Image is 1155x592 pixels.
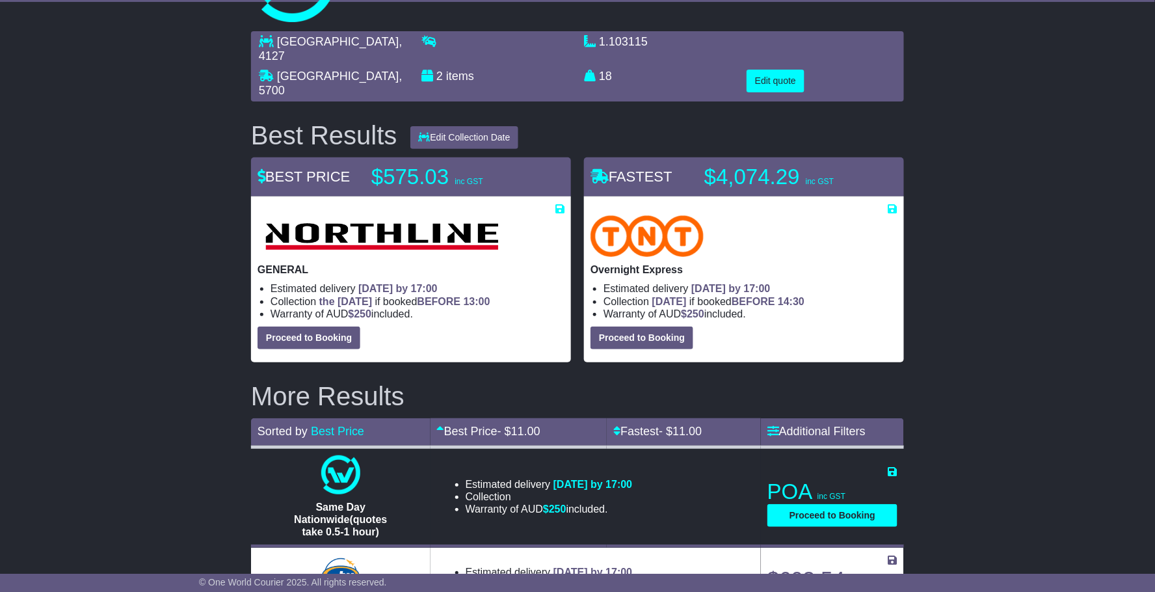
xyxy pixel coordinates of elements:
[258,263,564,276] p: GENERAL
[704,164,867,190] p: $4,074.29
[245,121,404,150] div: Best Results
[591,168,672,185] span: FASTEST
[543,504,566,515] span: $
[806,177,834,186] span: inc GST
[418,296,461,307] span: BEFORE
[271,295,564,308] li: Collection
[199,577,387,587] span: © One World Courier 2025. All rights reserved.
[672,425,702,438] span: 11.00
[294,502,387,537] span: Same Day Nationwide(quotes take 0.5-1 hour)
[767,479,897,505] p: POA
[358,283,438,294] span: [DATE] by 17:00
[258,215,505,257] img: Northline Distribution: GENERAL
[311,425,364,438] a: Best Price
[549,504,566,515] span: 250
[591,263,897,276] p: Overnight Express
[511,425,540,438] span: 11.00
[659,425,702,438] span: - $
[321,455,360,494] img: One World Courier: Same Day Nationwide(quotes take 0.5-1 hour)
[599,70,612,83] span: 18
[466,566,685,578] li: Estimated delivery
[553,567,633,578] span: [DATE] by 17:00
[319,296,490,307] span: if booked
[437,425,540,438] a: Best Price- $11.00
[348,308,371,319] span: $
[259,70,402,97] span: , 5700
[258,168,350,185] span: BEST PRICE
[747,70,804,92] button: Edit quote
[466,478,633,491] li: Estimated delivery
[271,308,564,320] li: Warranty of AUD included.
[271,282,564,295] li: Estimated delivery
[599,35,648,48] span: 1.103115
[446,70,474,83] span: items
[767,425,866,438] a: Additional Filters
[251,382,904,410] h2: More Results
[652,296,687,307] span: [DATE]
[553,479,633,490] span: [DATE] by 17:00
[258,425,308,438] span: Sorted by
[604,308,897,320] li: Warranty of AUD included.
[410,126,519,149] button: Edit Collection Date
[258,327,360,349] button: Proceed to Booking
[591,327,693,349] button: Proceed to Booking
[767,504,897,527] button: Proceed to Booking
[464,296,490,307] span: 13:00
[498,425,540,438] span: - $
[259,35,402,62] span: , 4127
[817,492,845,501] span: inc GST
[687,308,704,319] span: 250
[681,308,704,319] span: $
[732,296,775,307] span: BEFORE
[613,425,702,438] a: Fastest- $11.00
[319,296,372,307] span: the [DATE]
[591,215,704,257] img: TNT Domestic: Overnight Express
[277,35,399,48] span: [GEOGRAPHIC_DATA]
[604,295,897,308] li: Collection
[455,177,483,186] span: inc GST
[466,503,633,515] li: Warranty of AUD included.
[778,296,804,307] span: 14:30
[691,283,771,294] span: [DATE] by 17:00
[604,282,897,295] li: Estimated delivery
[436,70,443,83] span: 2
[354,308,371,319] span: 250
[371,164,534,190] p: $575.03
[466,491,633,503] li: Collection
[277,70,399,83] span: [GEOGRAPHIC_DATA]
[652,296,804,307] span: if booked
